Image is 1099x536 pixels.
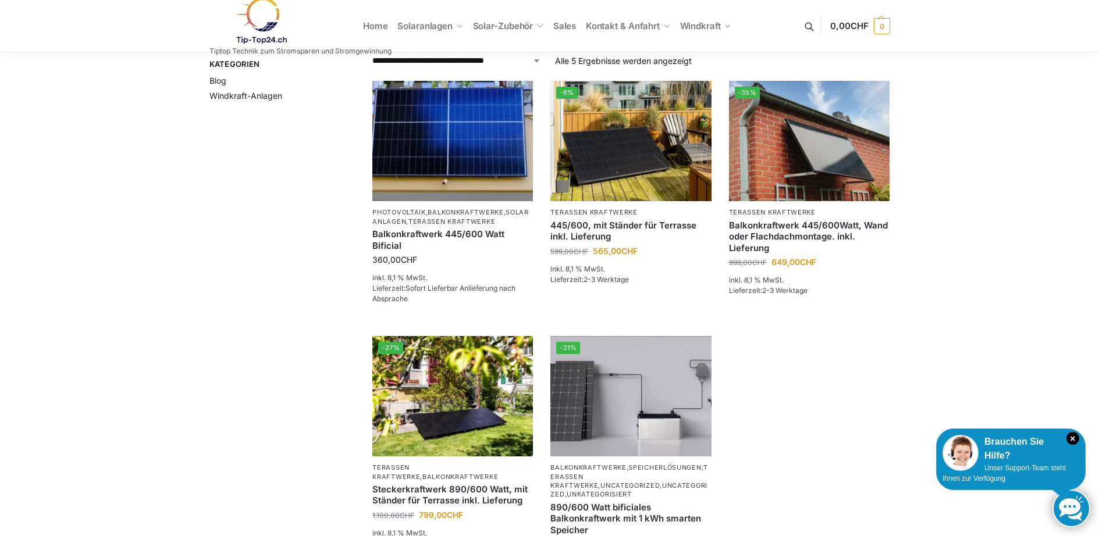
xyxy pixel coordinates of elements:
[550,220,711,242] a: 445/600, mit Ständer für Terrasse inkl. Lieferung
[729,208,816,216] a: Terassen Kraftwerke
[830,20,868,31] span: 0,00
[574,247,588,256] span: CHF
[372,463,533,481] p: ,
[372,484,533,506] a: Steckerkraftwerk 890/600 Watt, mit Ständer für Terrasse inkl. Lieferung
[729,220,890,254] a: Balkonkraftwerk 445/600Watt, Wand oder Flachdachmontage. inkl. Lieferung
[372,81,533,201] img: Solaranlage für den kleinen Balkon
[419,510,463,520] bdi: 799,00
[422,473,498,481] a: Balkonkraftwerke
[397,20,453,31] span: Solaranlagen
[372,273,533,283] p: inkl. 8,1 % MwSt.
[550,463,711,499] p: , , , , ,
[550,208,637,216] a: Terassen Kraftwerke
[550,502,711,536] a: 890/600 Watt bificiales Balkonkraftwerk mit 1 kWh smarten Speicher
[372,511,414,520] bdi: 1.100,00
[209,76,226,85] a: Blog
[584,275,629,284] span: 2-3 Werktage
[586,20,660,31] span: Kontakt & Anfahrt
[851,20,869,31] span: CHF
[762,286,808,295] span: 2-3 Werktage
[729,275,890,285] p: inkl. 8,1 % MwSt.
[550,247,588,256] bdi: 599,00
[771,257,816,267] bdi: 649,00
[800,257,816,267] span: CHF
[372,208,425,216] a: Photovoltaik
[550,81,711,201] a: -6%Solar Panel im edlen Schwarz mit Ständer
[942,435,1079,463] div: Brauchen Sie Hilfe?
[372,284,515,303] span: Lieferzeit:
[553,20,577,31] span: Sales
[550,81,711,201] img: Solar Panel im edlen Schwarz mit Ständer
[473,20,534,31] span: Solar-Zubehör
[372,336,533,456] a: -27%Steckerkraftwerk 890/600 Watt, mit Ständer für Terrasse inkl. Lieferung
[942,435,979,471] img: Customer service
[550,336,711,456] a: -21%ASE 1000 Batteriespeicher
[752,258,767,267] span: CHF
[628,463,701,471] a: Speicherlösungen
[1066,432,1079,445] i: Schließen
[400,511,414,520] span: CHF
[729,286,808,295] span: Lieferzeit:
[447,510,463,520] span: CHF
[209,48,392,55] p: Tiptop Technik zum Stromsparen und Stromgewinnung
[209,59,325,70] span: Kategorien
[680,20,721,31] span: Windkraft
[372,228,533,251] a: Balkonkraftwerk 445/600 Watt Bificial
[372,463,420,480] a: Terassen Kraftwerke
[372,55,541,67] select: Shop-Reihenfolge
[372,255,417,265] bdi: 360,00
[372,284,515,303] span: Sofort Lieferbar Anlieferung nach Absprache
[830,9,890,44] a: 0,00CHF 0
[621,246,638,256] span: CHF
[729,258,767,267] bdi: 999,00
[555,55,692,67] p: Alle 5 Ergebnisse werden angezeigt
[567,490,632,498] a: Unkategorisiert
[874,18,890,34] span: 0
[550,463,626,471] a: Balkonkraftwerke
[729,81,890,201] img: Wandbefestigung Solarmodul
[408,217,495,226] a: Terassen Kraftwerke
[372,336,533,456] img: Steckerkraftwerk 890/600 Watt, mit Ständer für Terrasse inkl. Lieferung
[600,481,660,489] a: Uncategorized
[729,81,890,201] a: -35%Wandbefestigung Solarmodul
[550,463,708,489] a: Terassen Kraftwerke
[372,208,529,225] a: Solaranlagen
[593,246,638,256] bdi: 565,00
[550,275,629,284] span: Lieferzeit:
[209,91,282,101] a: Windkraft-Anlagen
[428,208,503,216] a: Balkonkraftwerke
[550,481,707,498] a: Uncategorized
[550,336,711,456] img: ASE 1000 Batteriespeicher
[550,264,711,274] p: inkl. 8,1 % MwSt.
[942,464,1066,483] span: Unser Support-Team steht Ihnen zur Verfügung
[372,208,533,226] p: , , ,
[401,255,417,265] span: CHF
